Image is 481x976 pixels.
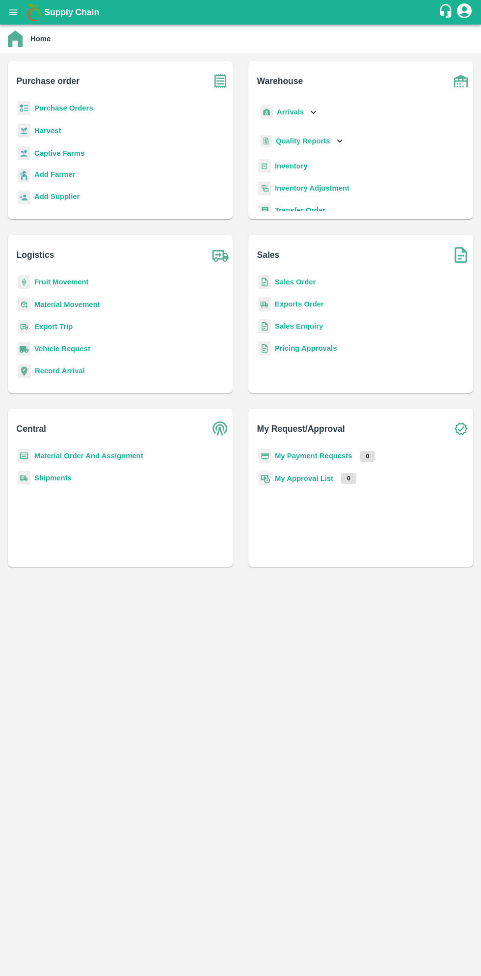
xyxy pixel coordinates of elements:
img: material [18,297,30,312]
a: My Approval List [275,474,333,482]
a: Captive Farms [34,149,84,157]
a: Inventory [275,162,308,170]
b: Central [17,422,46,436]
a: Inventory Adjustment [275,184,349,192]
a: Purchase Orders [34,104,93,112]
img: central [208,417,233,441]
b: Quality Reports [276,137,330,145]
img: truck [208,243,233,267]
p: 0 [341,473,356,484]
a: Record Arrival [35,367,85,375]
a: Transfer Order [275,206,325,214]
a: Fruit Movement [34,278,89,286]
button: open drawer [2,1,25,24]
p: 0 [360,451,375,462]
img: farmer [18,168,30,183]
img: harvest [18,146,30,161]
img: shipments [18,471,30,485]
img: check [449,417,473,441]
img: reciept [18,101,30,115]
b: My Request/Approval [257,422,345,436]
a: Sales Enquiry [275,322,323,330]
div: Arrivals [258,101,319,123]
a: Harvest [34,127,61,135]
img: qualityReport [260,135,272,147]
a: Shipments [34,474,72,482]
img: centralMaterial [18,449,30,463]
img: payment [258,449,271,463]
img: vehicle [18,342,30,356]
a: Export Trip [34,323,73,331]
img: soSales [449,243,473,267]
a: Add Supplier [34,191,80,204]
a: Exports Order [275,300,324,308]
a: My Payment Requests [275,452,352,460]
div: customer-support [438,3,455,21]
img: sales [258,341,271,356]
b: Logistics [17,248,54,262]
b: Warehouse [257,74,303,88]
img: logo [25,2,44,22]
img: fruit [18,275,30,289]
a: Add Farmer [34,169,75,182]
div: account of current user [455,2,473,23]
img: sales [258,275,271,289]
a: Material Order And Assignment [34,452,143,460]
img: home [8,30,23,47]
b: Sales [257,248,280,262]
img: whInventory [258,159,271,173]
b: Supply Chain [44,7,99,17]
img: whArrival [260,105,273,119]
b: Home [30,35,51,43]
img: delivery [18,320,30,334]
img: inventory [258,181,271,195]
div: Quality Reports [258,131,345,151]
img: shipments [258,297,271,311]
a: Vehicle Request [34,345,90,353]
img: sales [258,319,271,334]
img: recordArrival [18,364,31,378]
b: Add Farmer [34,170,75,178]
a: Material Movement [34,301,100,308]
b: Arrivals [277,108,304,116]
img: purchase [208,69,233,93]
img: harvest [18,123,30,138]
img: warehouse [449,69,473,93]
b: Purchase order [17,74,80,88]
img: supplier [18,191,30,205]
img: approval [258,471,271,486]
a: Supply Chain [44,5,438,19]
img: whTransfer [258,203,271,218]
a: Pricing Approvals [275,344,337,352]
b: Add Supplier [34,193,80,200]
a: Sales Order [275,278,316,286]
